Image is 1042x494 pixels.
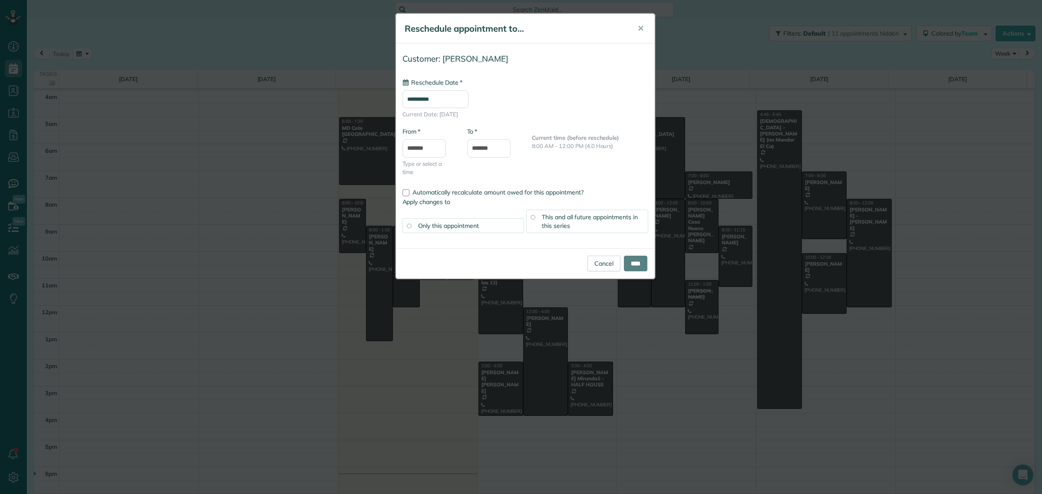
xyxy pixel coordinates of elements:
a: Cancel [587,256,620,271]
input: Only this appointment [407,224,411,228]
h4: Customer: [PERSON_NAME] [402,54,648,63]
span: This and all future appointments in this series [542,213,638,230]
span: ✕ [637,23,644,33]
label: From [402,127,420,136]
b: Current time (before reschedule) [532,134,620,141]
h5: Reschedule appointment to... [405,23,625,35]
span: Current Date: [DATE] [402,110,648,119]
label: Reschedule Date [402,78,462,87]
label: Apply changes to [402,198,648,206]
label: To [467,127,477,136]
span: Type or select a time [402,160,454,176]
input: This and all future appointments in this series [531,215,535,219]
p: 8:00 AM - 12:00 PM (4.0 Hours) [532,142,648,150]
span: Only this appointment [418,222,479,230]
span: Automatically recalculate amount owed for this appointment? [412,188,584,196]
